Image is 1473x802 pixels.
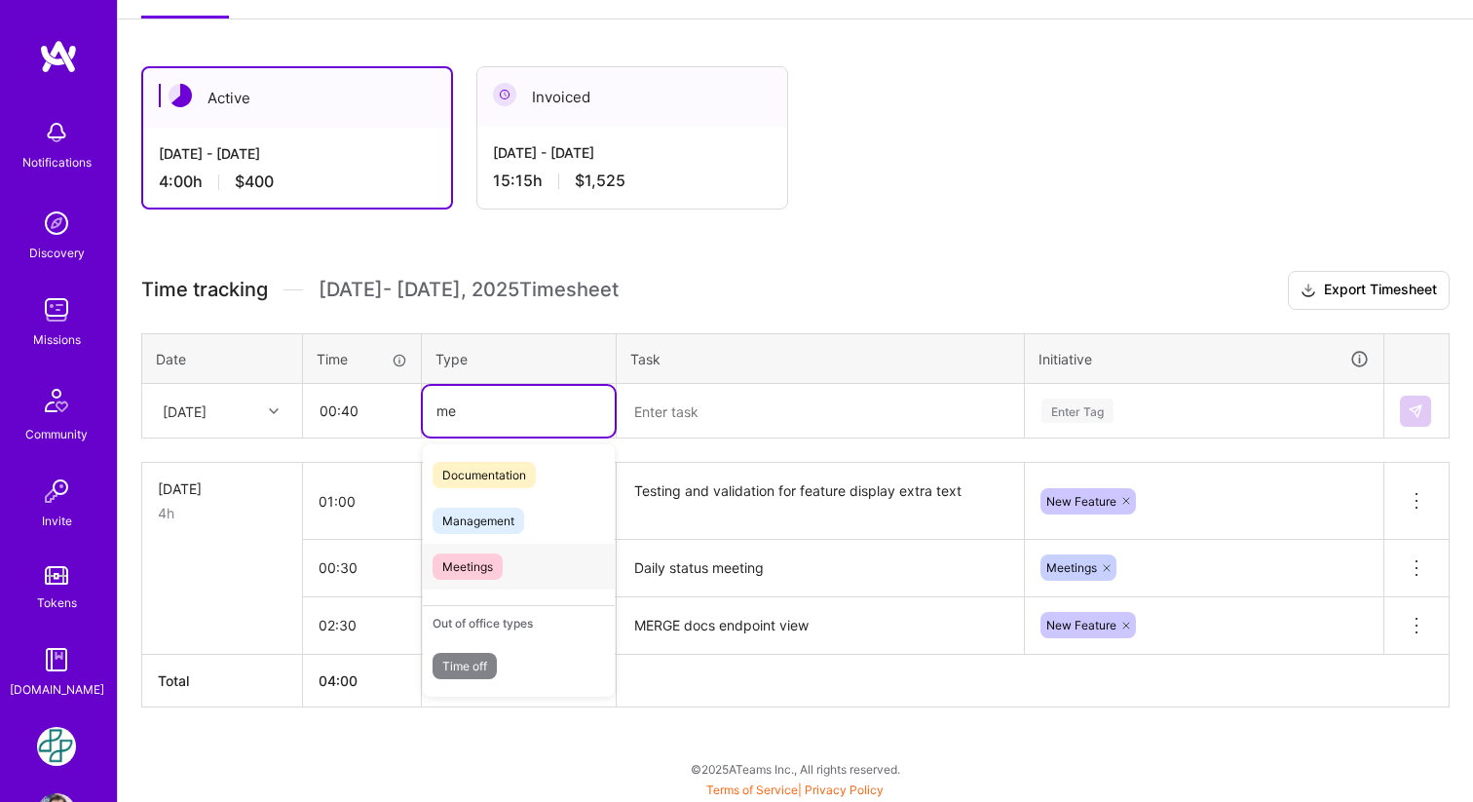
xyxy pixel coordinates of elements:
th: Type [422,333,617,384]
div: Time [317,349,407,369]
img: teamwork [37,290,76,329]
img: discovery [37,204,76,243]
input: HH:MM [303,542,421,593]
div: Active [143,68,451,128]
div: Notifications [22,152,92,172]
img: Active [169,84,192,107]
div: 4:00 h [159,172,435,192]
i: icon Download [1301,281,1316,301]
th: Total [142,654,303,707]
div: 15:15 h [493,171,772,191]
div: [DATE] - [DATE] [159,143,435,164]
span: Time tracking [141,278,268,302]
textarea: MERGE docs endpoint view [619,599,1022,653]
img: Counter Health: Team for Counter Health [37,727,76,766]
img: guide book [37,640,76,679]
span: $1,525 [575,171,625,191]
button: Export Timesheet [1288,271,1450,310]
img: Community [33,377,80,424]
span: Meetings [433,554,503,580]
th: Date [142,333,303,384]
span: Time off [433,653,497,679]
th: Task [617,333,1025,384]
div: [DOMAIN_NAME] [10,679,104,700]
div: Out of office types [423,605,615,640]
span: New Feature [1046,618,1116,632]
span: | [706,783,884,797]
input: HH:MM [303,476,421,527]
img: Invite [37,472,76,511]
span: Meetings [1046,560,1097,575]
div: Invoiced [477,67,787,127]
div: Missions [33,329,81,350]
span: $400 [235,172,274,192]
input: HH:MM [304,385,420,437]
img: Submit [1408,403,1423,419]
div: [DATE] [158,478,286,499]
img: bell [37,113,76,152]
div: Community [25,424,88,444]
th: 04:00 [303,654,422,707]
div: Enter Tag [1041,396,1114,426]
span: Management [433,508,524,534]
span: New Feature [1046,494,1116,509]
input: HH:MM [303,599,421,651]
div: [DATE] [163,401,207,421]
a: Terms of Service [706,783,798,797]
textarea: Daily status meeting [619,542,1022,595]
img: logo [39,39,78,74]
div: [DATE] - [DATE] [493,142,772,163]
img: Invoiced [493,83,516,106]
div: Tokens [37,592,77,613]
div: Discovery [29,243,85,263]
a: Counter Health: Team for Counter Health [32,727,81,766]
div: © 2025 ATeams Inc., All rights reserved. [117,745,1473,793]
a: Privacy Policy [805,783,884,797]
div: 4h [158,503,286,523]
div: Initiative [1039,348,1370,370]
img: tokens [45,566,68,585]
div: Invite [42,511,72,531]
span: [DATE] - [DATE] , 2025 Timesheet [319,278,619,302]
span: Documentation [433,462,536,488]
i: icon Chevron [269,406,279,416]
textarea: Testing and validation for feature display extra text [619,465,1022,538]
